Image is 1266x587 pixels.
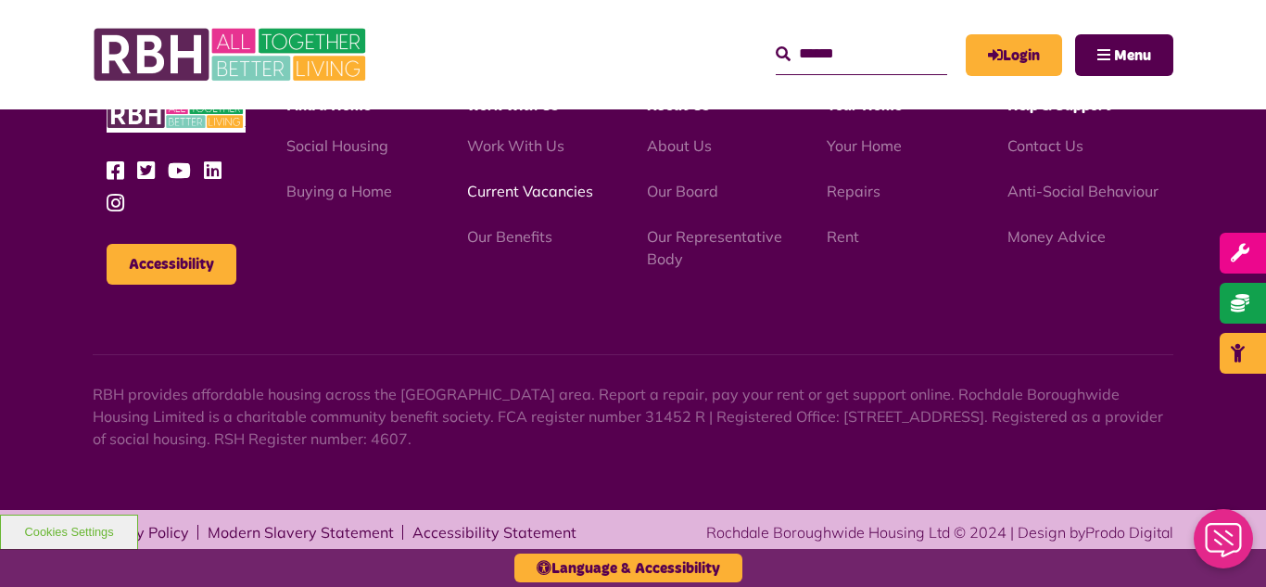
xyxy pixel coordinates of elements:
img: RBH [107,96,246,133]
iframe: Netcall Web Assistant for live chat [1183,504,1266,587]
a: Our Representative Body [647,227,782,268]
div: Rochdale Boroughwide Housing Ltd © 2024 | Design by [706,521,1173,543]
a: Rent [827,227,859,246]
p: RBH provides affordable housing across the [GEOGRAPHIC_DATA] area. Report a repair, pay your rent... [93,383,1173,450]
a: Work With Us [467,136,564,155]
a: Current Vacancies [467,182,593,200]
button: Navigation [1075,34,1173,76]
a: Buying a Home [286,182,392,200]
a: About Us [647,136,712,155]
a: MyRBH [966,34,1062,76]
a: Prodo Digital - open in a new tab [1085,523,1173,542]
a: Accessibility Statement [412,525,576,540]
img: RBH [93,19,371,91]
a: Your Home [827,136,902,155]
a: Anti-Social Behaviour [1007,182,1158,200]
a: Contact Us [1007,136,1083,155]
a: Social Housing - open in a new tab [286,136,388,155]
button: Language & Accessibility [514,554,742,582]
input: Search [776,34,947,74]
span: Menu [1114,48,1151,63]
a: Repairs [827,182,880,200]
button: Accessibility [107,244,236,285]
a: Money Advice [1007,227,1106,246]
a: Our Benefits [467,227,552,246]
a: Modern Slavery Statement - open in a new tab [208,525,394,540]
a: Privacy Policy [93,525,189,540]
a: Our Board [647,182,718,200]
